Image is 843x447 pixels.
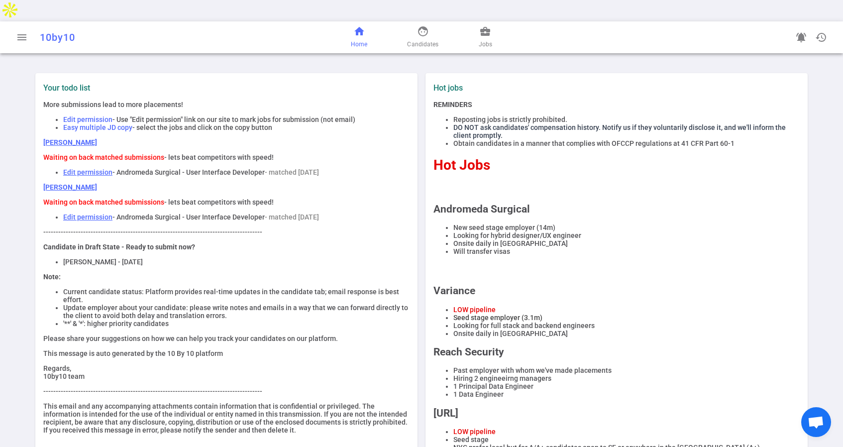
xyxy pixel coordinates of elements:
h2: [URL] [433,407,800,419]
span: Waiting on back matched submissions [43,153,164,161]
li: Update employer about your candidate: please write notes and emails in a way that we can forward ... [63,304,410,320]
span: Home [351,39,367,49]
label: Hot jobs [433,83,613,93]
li: Past employer with whom we've made placements [453,366,800,374]
li: New seed stage employer (14m) [453,223,800,231]
li: Onsite daily in [GEOGRAPHIC_DATA] [453,330,800,337]
span: Seed stage employer (3.1m) [453,314,542,322]
a: Home [351,25,367,49]
span: - lets beat competitors with speed! [164,153,274,161]
button: Open menu [12,27,32,47]
strong: REMINDERS [433,101,472,109]
span: face [417,25,429,37]
span: - matched [DATE] [265,213,319,221]
span: More submissions lead to more placements! [43,101,183,109]
span: - matched [DATE] [265,168,319,176]
li: Reposting jobs is strictly prohibited. [453,115,800,123]
span: notifications_active [795,31,807,43]
span: home [353,25,365,37]
span: business_center [479,25,491,37]
li: 1 Principal Data Engineer [453,382,800,390]
h2: Andromeda Surgical [433,203,800,215]
p: ---------------------------------------------------------------------------------------- [43,387,410,395]
span: menu [16,31,28,43]
span: Hot Jobs [433,157,490,173]
label: Your todo list [43,83,410,93]
span: DO NOT ask candidates' compensation history. Notify us if they voluntarily disclose it, and we'll... [453,123,786,139]
p: ---------------------------------------------------------------------------------------- [43,228,410,236]
li: Seed stage [453,436,800,444]
div: 10by10 [40,31,277,43]
span: history [815,31,827,43]
a: Edit permission [63,168,112,176]
li: Looking for hybrid designer/UX engineer [453,231,800,239]
span: Candidates [407,39,438,49]
span: LOW pipeline [453,428,496,436]
li: Onsite daily in [GEOGRAPHIC_DATA] [453,239,800,247]
a: Go to see announcements [791,27,811,47]
span: - Use "Edit permission" link on our site to mark jobs for submission (not email) [112,115,355,123]
a: Jobs [479,25,492,49]
span: - Andromeda Surgical - User Interface Developer [112,213,265,221]
a: [PERSON_NAME] [43,138,97,146]
span: Edit permission [63,115,112,123]
span: - lets beat competitors with speed! [164,198,274,206]
a: [PERSON_NAME] [43,183,97,191]
h2: Variance [433,285,800,297]
strong: Candidate in Draft State - Ready to submit now? [43,243,195,251]
h2: Reach Security [433,346,800,358]
li: Hiring 2 engineeirng managers [453,374,800,382]
li: Current candidate status: Platform provides real-time updates in the candidate tab; email respons... [63,288,410,304]
span: Jobs [479,39,492,49]
p: This message is auto generated by the 10 By 10 platform [43,349,410,357]
strong: Note: [43,273,61,281]
span: Easy multiple JD copy [63,123,132,131]
span: - select the jobs and click on the copy button [132,123,272,131]
p: Please share your suggestions on how we can help you track your candidates on our platform. [43,335,410,342]
span: Waiting on back matched submissions [43,198,164,206]
a: Edit permission [63,213,112,221]
p: This email and any accompanying attachments contain information that is confidential or privilege... [43,402,410,434]
li: '**' & '*': higher priority candidates [63,320,410,328]
p: Regards, 10by10 team [43,364,410,380]
a: Candidates [407,25,438,49]
li: Obtain candidates in a manner that complies with OFCCP regulations at 41 CFR Part 60-1 [453,139,800,147]
div: Open chat [801,407,831,437]
button: Open history [811,27,831,47]
li: Will transfer visas [453,247,800,255]
span: - Andromeda Surgical - User Interface Developer [112,168,265,176]
li: Looking for full stack and backend engineers [453,322,800,330]
span: LOW pipeline [453,306,496,314]
li: 1 Data Engineer [453,390,800,398]
li: [PERSON_NAME] - [DATE] [63,258,410,266]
